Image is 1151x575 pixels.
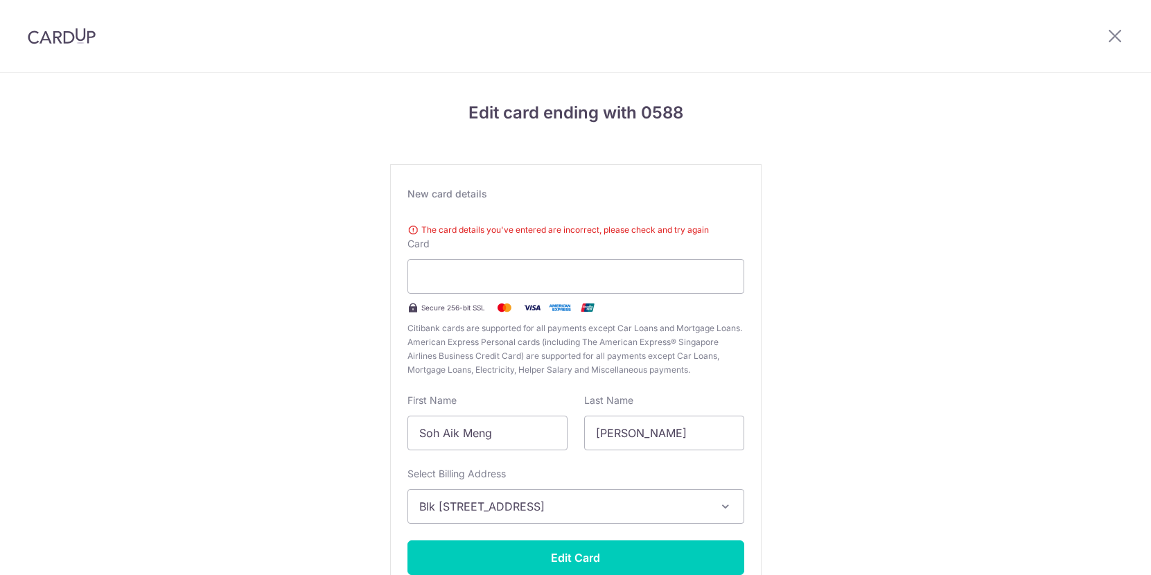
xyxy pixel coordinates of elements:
label: Last Name [584,393,633,407]
h4: Edit card ending with 0588 [390,100,762,125]
span: Citibank cards are supported for all payments except Car Loans and Mortgage Loans. American Expre... [407,321,744,377]
button: Edit Card [407,540,744,575]
input: Cardholder Last Name [584,416,744,450]
label: Card [407,237,430,251]
img: Mastercard [491,299,518,316]
div: New card details [407,187,744,201]
img: .alt.amex [546,299,574,316]
span: Blk [STREET_ADDRESS] [419,498,708,515]
span: Secure 256-bit SSL [421,302,485,313]
img: Visa [518,299,546,316]
input: Cardholder First Name [407,416,568,450]
label: Select Billing Address [407,467,506,481]
img: .alt.unionpay [574,299,601,316]
iframe: Secure card payment input frame [419,268,732,285]
img: CardUp [28,28,96,44]
div: The card details you've entered are incorrect, please check and try again [407,223,744,237]
label: First Name [407,393,457,407]
button: Blk [STREET_ADDRESS] [407,489,744,524]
